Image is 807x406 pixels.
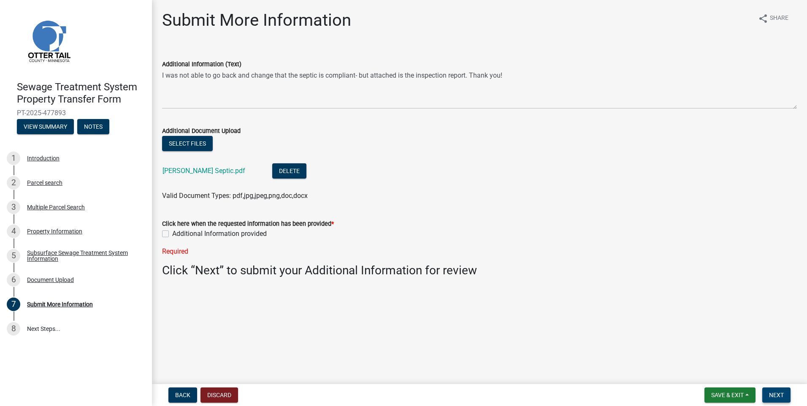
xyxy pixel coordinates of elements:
[27,180,62,186] div: Parcel search
[7,322,20,336] div: 8
[162,263,797,278] h3: Click “Next” to submit your Additional Information for review
[162,62,241,68] label: Additional Information (Text)
[168,387,197,403] button: Back
[27,277,74,283] div: Document Upload
[162,136,213,151] button: Select files
[77,124,109,130] wm-modal-confirm: Notes
[162,221,334,227] label: Click here when the requested information has been provided
[172,229,267,239] label: Additional Information provided
[272,168,306,176] wm-modal-confirm: Delete Document
[272,163,306,179] button: Delete
[27,228,82,234] div: Property Information
[7,200,20,214] div: 3
[27,155,60,161] div: Introduction
[7,152,20,165] div: 1
[7,176,20,189] div: 2
[17,81,145,106] h4: Sewage Treatment System Property Transfer Form
[711,392,744,398] span: Save & Exit
[27,204,85,210] div: Multiple Parcel Search
[77,119,109,134] button: Notes
[162,192,308,200] span: Valid Document Types: pdf,jpg,jpeg,png,doc,docx
[704,387,756,403] button: Save & Exit
[17,124,74,130] wm-modal-confirm: Summary
[162,246,797,257] div: Required
[175,392,190,398] span: Back
[162,10,351,30] h1: Submit More Information
[17,119,74,134] button: View Summary
[770,14,788,24] span: Share
[758,14,768,24] i: share
[27,250,138,262] div: Subsurface Sewage Treatment System Information
[7,298,20,311] div: 7
[27,301,93,307] div: Submit More Information
[200,387,238,403] button: Discard
[7,249,20,263] div: 5
[751,10,795,27] button: shareShare
[7,273,20,287] div: 6
[17,109,135,117] span: PT-2025-477893
[762,387,791,403] button: Next
[769,392,784,398] span: Next
[17,9,80,72] img: Otter Tail County, Minnesota
[7,225,20,238] div: 4
[162,167,245,175] a: [PERSON_NAME] Septic.pdf
[162,128,241,134] label: Additional Document Upload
